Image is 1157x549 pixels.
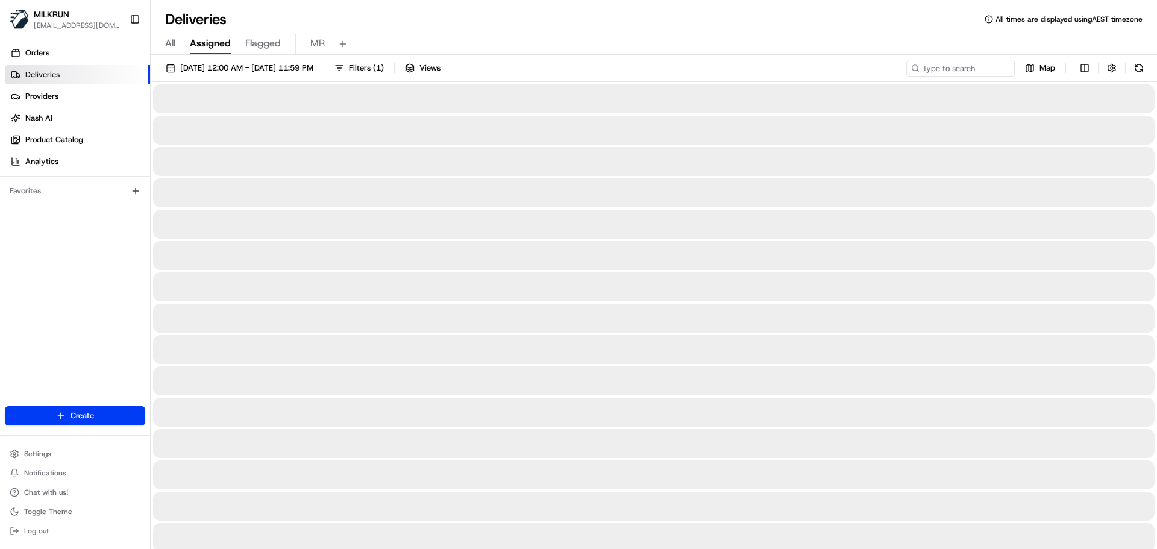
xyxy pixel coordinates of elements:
[1039,63,1055,74] span: Map
[419,63,441,74] span: Views
[34,20,120,30] button: [EMAIL_ADDRESS][DOMAIN_NAME]
[906,60,1015,77] input: Type to search
[5,522,145,539] button: Log out
[5,484,145,501] button: Chat with us!
[5,87,150,106] a: Providers
[34,8,69,20] button: MILKRUN
[5,43,150,63] a: Orders
[996,14,1143,24] span: All times are displayed using AEST timezone
[1130,60,1147,77] button: Refresh
[5,406,145,425] button: Create
[5,130,150,149] a: Product Catalog
[24,449,51,459] span: Settings
[71,410,94,421] span: Create
[5,5,125,34] button: MILKRUNMILKRUN[EMAIL_ADDRESS][DOMAIN_NAME]
[25,156,58,167] span: Analytics
[165,36,175,51] span: All
[5,181,145,201] div: Favorites
[5,445,145,462] button: Settings
[190,36,231,51] span: Assigned
[165,10,227,29] h1: Deliveries
[373,63,384,74] span: ( 1 )
[180,63,313,74] span: [DATE] 12:00 AM - [DATE] 11:59 PM
[329,60,389,77] button: Filters(1)
[24,526,49,536] span: Log out
[10,10,29,29] img: MILKRUN
[25,113,52,124] span: Nash AI
[245,36,281,51] span: Flagged
[25,48,49,58] span: Orders
[24,507,72,516] span: Toggle Theme
[25,69,60,80] span: Deliveries
[349,63,384,74] span: Filters
[5,65,150,84] a: Deliveries
[310,36,325,51] span: MR
[25,134,83,145] span: Product Catalog
[160,60,319,77] button: [DATE] 12:00 AM - [DATE] 11:59 PM
[5,108,150,128] a: Nash AI
[5,152,150,171] a: Analytics
[5,503,145,520] button: Toggle Theme
[24,488,68,497] span: Chat with us!
[5,465,145,482] button: Notifications
[1020,60,1061,77] button: Map
[25,91,58,102] span: Providers
[24,468,66,478] span: Notifications
[400,60,446,77] button: Views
